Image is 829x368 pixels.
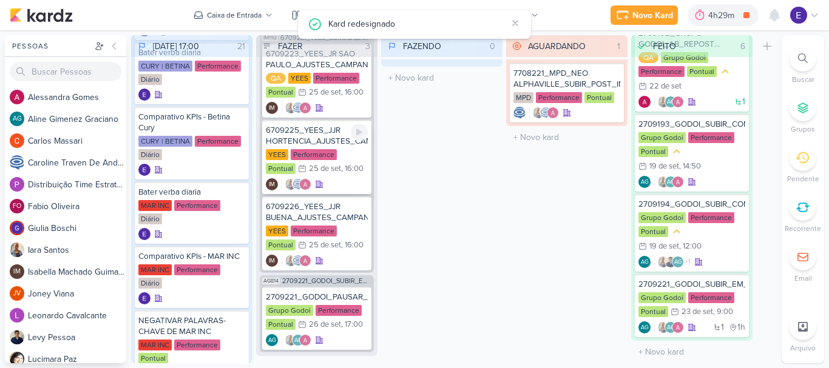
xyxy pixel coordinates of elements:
[638,199,745,210] div: 2709194_GODOI_SUBIR_CONTEUDO_SOCIAL_EM_PERFORMANCE_AB
[736,40,750,53] div: 6
[682,308,713,316] div: 23 de set
[138,251,245,262] div: Comparativo KPIs - MAR INC
[269,182,275,188] p: IM
[13,203,21,210] p: FO
[641,259,649,266] p: AG
[638,52,658,63] div: QA
[10,308,24,323] img: Leonardo Cavalcante
[638,212,686,223] div: Grupo Godoi
[649,82,682,90] div: 22 de set
[292,334,304,346] div: Aline Gimenez Graciano
[790,343,816,353] p: Arquivo
[316,305,362,316] div: Performance
[737,323,745,332] span: 1h
[638,321,651,333] div: Aline Gimenez Graciano
[485,40,500,53] div: 0
[309,89,341,96] div: 25 de set
[195,136,241,147] div: Performance
[266,319,296,330] div: Pontual
[138,112,245,133] div: Comparativo KPIs - Betina Cury
[282,334,311,346] div: Colaboradores: Iara Santos, Aline Gimenez Graciano, Alessandra Gomes
[288,73,311,84] div: YEES
[28,178,126,191] div: D i s t r i b u i ç ã o T i m e E s t r a t é g i c o
[266,334,278,346] div: Aline Gimenez Graciano
[688,212,734,223] div: Performance
[657,321,669,333] img: Iara Santos
[638,176,651,188] div: Criador(a): Aline Gimenez Graciano
[341,89,364,96] div: , 16:00
[513,107,526,119] div: Criador(a): Caroline Traven De Andrade
[138,89,151,101] div: Criador(a): Eduardo Quaresma
[10,243,24,257] img: Iara Santos
[138,315,245,337] div: NEGATIVAR PALAVRAS-CHAVE DE MAR INC
[513,92,533,103] div: MPD
[266,305,313,316] div: Grupo Godoi
[28,91,126,104] div: A l e s s a n d r a G o m e s
[138,164,151,176] img: Eduardo Quaresma
[654,96,684,108] div: Colaboradores: Iara Santos, Aline Gimenez Graciano, Alessandra Gomes
[657,176,669,188] img: Iara Santos
[262,278,280,284] span: AG814
[729,321,745,333] div: último check-in há 1 hora
[138,89,151,101] img: Eduardo Quaresma
[679,243,702,250] div: , 12:00
[299,255,311,267] img: Alessandra Gomes
[667,99,675,105] p: AG
[266,334,278,346] div: Criador(a): Aline Gimenez Graciano
[674,259,682,266] p: AG
[10,286,24,301] div: Joney Viana
[299,178,311,190] img: Alessandra Gomes
[638,292,686,303] div: Grupo Godoi
[641,179,649,186] p: AG
[138,264,172,275] div: MAR INC
[195,61,241,72] div: Performance
[684,257,691,267] span: +1
[285,102,297,114] img: Iara Santos
[138,200,172,211] div: MAR INC
[269,105,275,112] p: IM
[138,292,151,304] img: Eduardo Quaresma
[665,96,677,108] div: Aline Gimenez Graciano
[10,177,24,192] img: Distribuição Time Estratégico
[266,163,296,174] div: Pontual
[266,73,286,84] div: QA
[13,269,21,275] p: IM
[299,102,311,114] img: Alessandra Gomes
[671,226,683,238] div: Prioridade Média
[10,352,24,366] img: Lucimara Paz
[785,223,821,234] p: Recorrente
[282,278,371,284] span: 2709221_GODOI_SUBIR_EM_PERFORMANCE_PEÇA_ESTÁTICA_INTEGRAÇÃO_AB
[13,116,22,122] p: AG
[611,5,678,25] button: Novo Kard
[28,244,126,256] div: I a r a S a n t o s
[632,9,673,22] div: Novo Kard
[138,149,162,160] div: Diário
[671,146,683,158] div: Prioridade Média
[266,178,278,190] div: Isabella Machado Guimarães
[292,178,304,190] img: Caroline Traven De Andrade
[266,292,368,303] div: 2709221_GODOI_PAUSAR_PEÇA_ESTÁTICA_INTEGRAÇÃO_AB
[138,136,192,147] div: CURY | BETINA
[138,164,151,176] div: Criador(a): Eduardo Quaresma
[657,256,669,268] img: Iara Santos
[341,321,363,329] div: , 17:00
[665,176,677,188] div: Aline Gimenez Graciano
[28,266,126,278] div: I s a b e l l a M a c h a d o G u i m a r ã e s
[532,107,544,119] img: Iara Santos
[713,308,733,316] div: , 9:00
[10,62,121,81] input: Buscar Pessoas
[654,256,691,268] div: Colaboradores: Iara Santos, Levy Pessoa, Aline Gimenez Graciano, Alessandra Gomes
[638,279,745,290] div: 2709221_GODOI_SUBIR_EM_PERFORMANCE_PEÇA_ESTÁTICA_INTEGRAÇÃO_AB
[360,40,375,53] div: 3
[649,243,679,250] div: 19 de set
[285,255,297,267] img: Iara Santos
[266,201,368,223] div: 6709226_YEES_JJR BUENA_AJUSTES_CAMPANHA
[708,9,738,22] div: 4h29m
[638,96,651,108] div: Criador(a): Alessandra Gomes
[649,162,679,170] div: 19 de set
[672,96,684,108] img: Alessandra Gomes
[28,353,126,366] div: L u c i m a r a P a z
[28,200,126,213] div: F a b i o O l i v e i r a
[509,129,625,146] input: + Novo kard
[268,338,276,344] p: AG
